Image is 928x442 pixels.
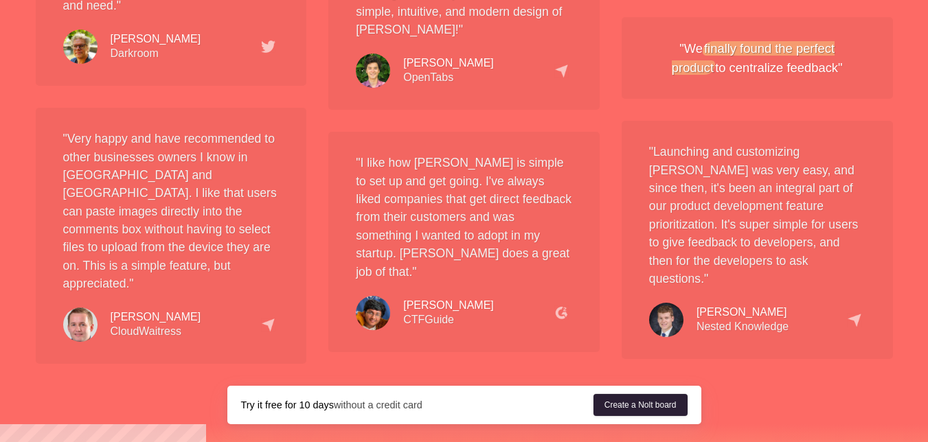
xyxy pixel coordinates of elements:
img: testimonial-kevin.7f980a5c3c.jpg [649,303,683,337]
div: CloudWaitress [111,310,201,339]
div: [PERSON_NAME] [111,310,201,325]
img: testimonial-christopher.57c50d1362.jpg [63,307,98,342]
div: [PERSON_NAME] [403,299,494,313]
div: [PERSON_NAME] [697,305,789,320]
a: Create a Nolt board [593,394,688,416]
div: "We to centralize feedback" [649,39,865,77]
img: testimonial-jasper.06455394a6.jpg [63,30,98,64]
img: capterra.78f6e3bf33.png [847,313,861,327]
div: OpenTabs [403,56,494,85]
p: "I like how [PERSON_NAME] is simple to set up and get going. I've always liked companies that get... [356,154,572,281]
div: Nested Knowledge [697,305,789,334]
p: "Launching and customizing [PERSON_NAME] was very easy, and since then, it's been an integral par... [649,143,865,288]
img: testimonial-pranav.6c855e311b.jpg [356,296,390,330]
img: g2.cb6f757962.png [554,305,569,320]
div: [PERSON_NAME] [111,32,201,47]
img: capterra.78f6e3bf33.png [261,318,275,332]
div: [PERSON_NAME] [403,56,494,71]
img: testimonial-tweet.366304717c.png [261,40,275,53]
strong: Try it free for 10 days [241,399,334,410]
img: testimonial-umberto.2540ef7933.jpg [356,54,390,88]
div: CTFGuide [403,299,494,327]
div: Darkroom [111,32,201,61]
img: capterra.78f6e3bf33.png [554,64,569,78]
em: finally found the perfect product [672,41,835,75]
p: "Very happy and have recommended to other businesses owners I know in [GEOGRAPHIC_DATA] and [GEOG... [63,130,280,293]
div: without a credit card [241,398,593,412]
